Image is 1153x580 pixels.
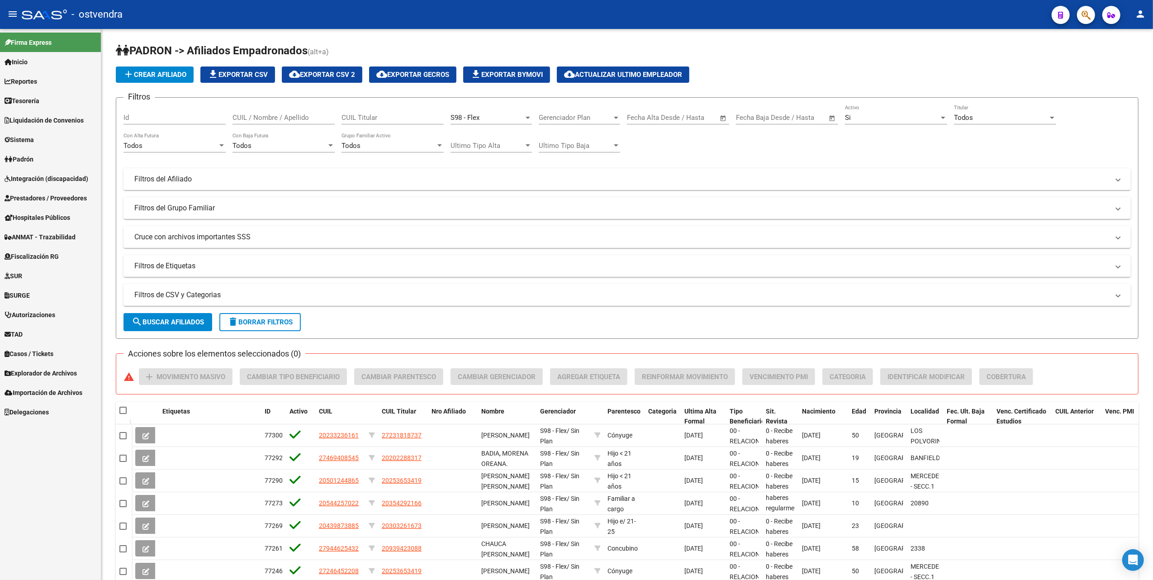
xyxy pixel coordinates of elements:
[798,402,848,432] datatable-header-cell: Nacimiento
[162,408,190,415] span: Etiquetas
[228,316,238,327] mat-icon: delete
[481,499,530,507] span: [PERSON_NAME]
[5,76,37,86] span: Reportes
[802,522,821,529] span: [DATE]
[376,69,387,80] mat-icon: cloud_download
[874,522,935,529] span: [GEOGRAPHIC_DATA]
[954,114,973,122] span: Todos
[802,432,821,439] span: [DATE]
[5,154,33,164] span: Padrón
[766,408,788,425] span: Sit. Revista
[802,454,821,461] span: [DATE]
[315,402,365,432] datatable-header-cell: CUIL
[5,115,84,125] span: Liquidación de Convenios
[265,567,283,575] span: 77246
[730,518,772,556] span: 00 - RELACION DE DEPENDENCIA
[852,408,866,415] span: Edad
[116,44,308,57] span: PADRON -> Afiliados Empadronados
[261,402,286,432] datatable-header-cell: ID
[228,318,293,326] span: Borrar Filtros
[1135,9,1146,19] mat-icon: person
[852,499,859,507] span: 10
[911,545,925,552] span: 2338
[540,450,567,457] span: S98 - Flex
[564,69,575,80] mat-icon: cloud_download
[382,432,422,439] span: 27231818737
[979,368,1033,385] button: Cobertura
[540,518,567,525] span: S98 - Flex
[123,255,1131,277] mat-expansion-panel-header: Filtros de Etiquetas
[684,543,722,554] div: [DATE]
[458,373,536,381] span: Cambiar Gerenciador
[382,567,422,575] span: 20253653419
[766,518,803,546] span: 0 - Recibe haberes regularmente
[265,408,270,415] span: ID
[382,477,422,484] span: 20253653419
[672,114,716,122] input: Fecha fin
[481,567,530,575] span: [PERSON_NAME]
[766,472,803,500] span: 0 - Recibe haberes regularmente
[319,567,359,575] span: 27246452208
[802,567,821,575] span: [DATE]
[911,499,929,507] span: 20890
[319,545,359,552] span: 27944625432
[319,432,359,439] span: 20233236161
[134,261,1109,271] mat-panel-title: Filtros de Etiquetas
[319,499,359,507] span: 20544257022
[354,368,443,385] button: Cambiar Parentesco
[730,540,772,578] span: 00 - RELACION DE DEPENDENCIA
[5,96,39,106] span: Tesorería
[684,453,722,463] div: [DATE]
[993,402,1052,432] datatable-header-cell: Venc. Certificado Estudios
[1055,408,1094,415] span: CUIL Anterior
[607,545,638,552] span: Concubino
[5,38,52,48] span: Firma Express
[607,450,631,467] span: Hijo < 21 años
[911,408,939,415] span: Localidad
[134,232,1109,242] mat-panel-title: Cruce con archivos importantes SSS
[607,518,639,546] span: Hijo e/ 21-25 estudiando
[265,477,283,484] span: 77290
[319,477,359,484] span: 20501244865
[684,566,722,576] div: [DATE]
[564,71,682,79] span: Actualizar ultimo Empleador
[376,71,449,79] span: Exportar GECROS
[157,373,225,381] span: Movimiento Masivo
[265,545,283,552] span: 77261
[5,310,55,320] span: Autorizaciones
[911,427,949,445] span: LOS POLVORINES
[451,368,543,385] button: Cambiar Gerenciador
[730,495,772,533] span: 00 - RELACION DE DEPENDENCIA
[478,402,536,432] datatable-header-cell: Nombre
[540,472,567,480] span: S98 - Flex
[208,69,218,80] mat-icon: file_download
[5,388,82,398] span: Importación de Archivos
[428,402,478,432] datatable-header-cell: Nro Afiliado
[5,349,53,359] span: Casos / Tickets
[1105,408,1134,415] span: Venc. PMI
[289,408,308,415] span: Activo
[200,67,275,83] button: Exportar CSV
[604,402,645,432] datatable-header-cell: Parentesco
[540,427,567,434] span: S98 - Flex
[540,563,567,570] span: S98 - Flex
[481,522,530,529] span: [PERSON_NAME]
[289,71,355,79] span: Exportar CSV 2
[282,67,362,83] button: Exportar CSV 2
[382,499,422,507] span: 20354292166
[342,142,361,150] span: Todos
[451,142,524,150] span: Ultimo Tipo Alta
[684,408,716,425] span: Ultima Alta Formal
[830,373,866,381] span: Categoria
[481,540,530,558] span: CHAUCA [PERSON_NAME]
[730,472,772,510] span: 00 - RELACION DE DEPENDENCIA
[642,373,728,381] span: Reinformar Movimiento
[684,498,722,509] div: [DATE]
[451,114,479,122] span: S98 - Flex
[463,67,550,83] button: Exportar Bymovi
[730,408,765,425] span: Tipo Beneficiario
[607,472,631,490] span: Hijo < 21 años
[123,197,1131,219] mat-expansion-panel-header: Filtros del Grupo Familiar
[726,402,762,432] datatable-header-cell: Tipo Beneficiario
[540,408,576,415] span: Gerenciador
